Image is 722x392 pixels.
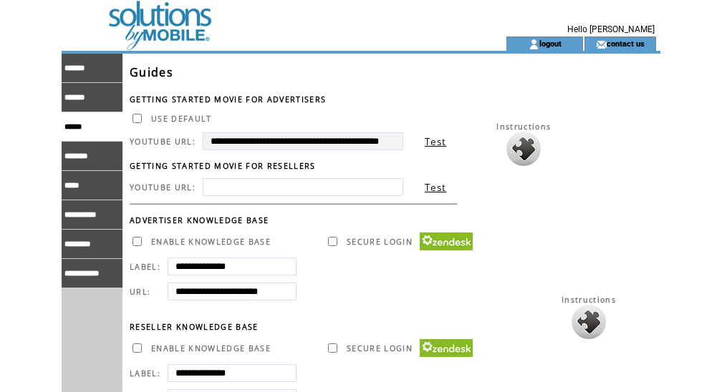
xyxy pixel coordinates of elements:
span: ENABLE KNOWLEDGE BASE [151,343,271,353]
span: SECURE LOGIN [347,343,413,353]
img: Click to view the instructions [506,132,541,166]
span: YOUTUBE URL: [130,137,196,147]
span: RESELLER KNOWLEDGE BASE [130,322,259,332]
span: USE DEFAULT [151,114,212,124]
a: Test [425,181,446,194]
span: LABEL: [130,368,160,378]
span: YOUTUBE URL: [130,182,196,192]
span: SECURE LOGIN [347,237,413,247]
span: Hello [PERSON_NAME] [567,24,655,34]
span: Instructions [496,122,551,132]
span: GETTING STARTED MOVIE FOR RESELLERS [130,161,316,171]
span: LABEL: [130,262,160,272]
span: Guides [130,64,173,80]
a: contact us [607,39,645,48]
span: Instructions [562,295,616,305]
img: Click to view the instructions [572,305,606,339]
span: GETTING STARTED MOVIE FOR ADVERTISERS [130,94,326,104]
img: account_icon.gif [529,39,539,50]
span: ADVERTISER KNOWLEDGE BASE [130,215,269,225]
img: contact_us_icon.gif [596,39,607,50]
a: Test [425,135,446,148]
span: ENABLE KNOWLEDGE BASE [151,237,271,247]
span: URL: [130,287,150,297]
a: logout [539,39,562,48]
